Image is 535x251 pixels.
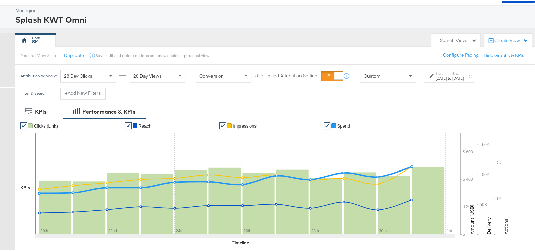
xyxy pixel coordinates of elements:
[364,72,380,78] span: Custom
[133,72,162,78] span: 28 Day Views
[35,107,47,114] div: KPIs
[82,107,135,114] div: Performance & KPIs
[337,122,350,127] span: Spend
[219,121,226,128] a: ✔
[324,121,330,128] a: ✔
[20,72,57,77] div: Attribution Window:
[436,70,447,74] label: Start:
[469,203,475,233] text: Amount (USD)
[452,70,464,74] label: End:
[503,217,509,233] text: Actions
[438,48,484,60] button: Configure Pacing
[64,51,84,58] button: Duplicate
[64,72,92,78] span: 28 Day Clicks
[65,89,68,95] strong: +
[255,72,318,78] label: Use Unified Attribution Setting:
[20,52,61,57] div: Personal View Actions:
[20,121,27,128] a: ✔
[486,216,492,233] text: Delivery
[15,13,533,24] div: Splash KWT Omni
[447,74,452,79] strong: to
[436,74,447,80] div: [DATE]
[452,74,464,80] div: [DATE]
[20,90,48,94] div: Filter & Search:
[233,122,257,127] span: Impressions
[15,6,533,13] div: Managing:
[417,75,423,77] span: ↑
[440,36,477,42] div: Search Views
[484,51,525,58] button: Hide Graphs & KPIs
[32,37,39,44] div: SM
[232,238,249,245] div: Timeline
[96,52,210,57] div: Save, edit and delete options are unavailable for personal view.
[20,183,30,190] div: KPIs
[199,72,224,78] span: Conversion
[125,121,132,128] a: ✔
[494,36,528,43] div: Create View
[60,86,106,98] button: +Add New Filters
[138,122,151,127] span: Reach
[34,122,58,127] span: Clicks (Link)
